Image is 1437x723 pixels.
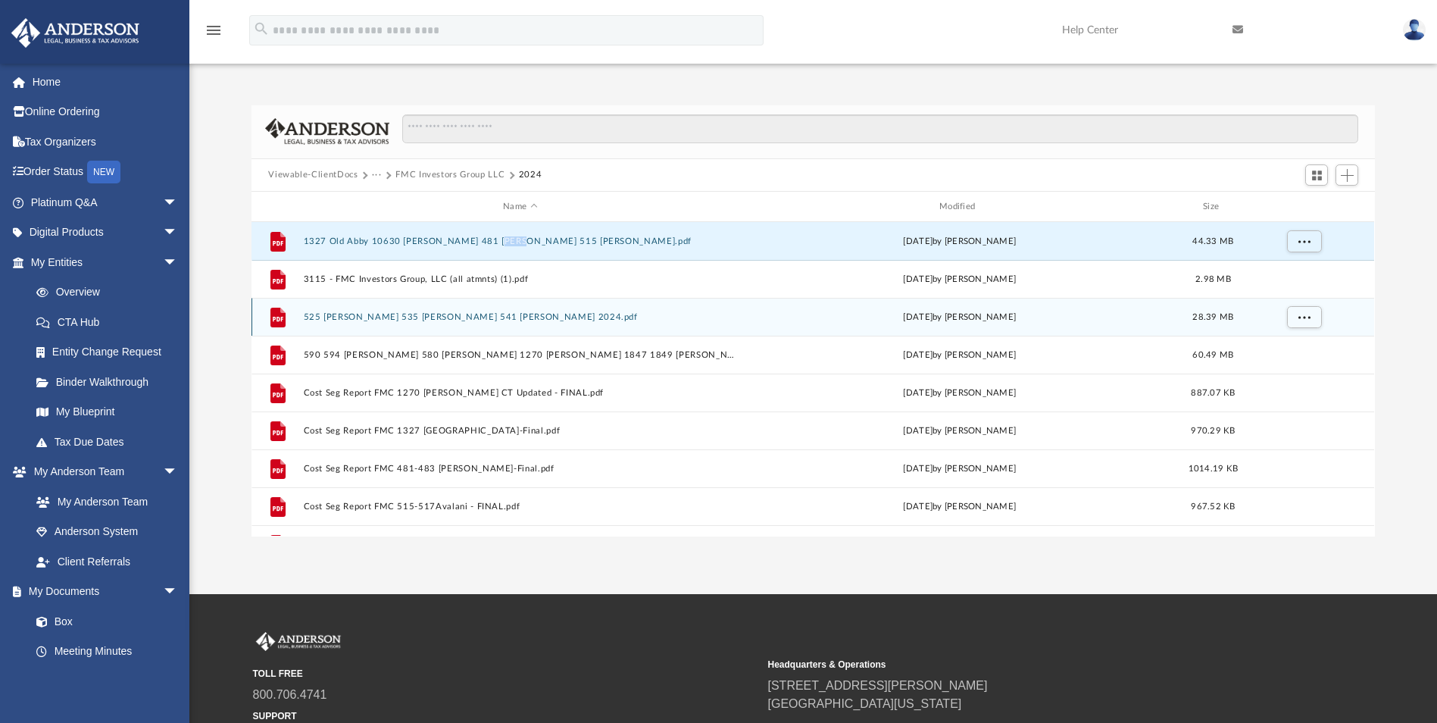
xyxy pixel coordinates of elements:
[1193,313,1234,321] span: 28.39 MB
[743,349,1176,362] div: [DATE] by [PERSON_NAME]
[395,168,505,182] button: FMC Investors Group LLC
[253,688,327,701] a: 800.706.4741
[1192,502,1236,511] span: 967.52 KB
[87,161,120,183] div: NEW
[743,462,1176,476] div: [DATE] by [PERSON_NAME]
[1192,427,1236,435] span: 970.29 KB
[1335,164,1358,186] button: Add
[163,218,193,249] span: arrow_drop_down
[21,606,186,637] a: Box
[11,247,201,277] a: My Entitiesarrow_drop_down
[768,679,988,692] a: [STREET_ADDRESS][PERSON_NAME]
[11,67,201,97] a: Home
[304,502,737,512] button: Cost Seg Report FMC 515-517Avalani - FINAL.pdf
[11,97,201,127] a: Online Ordering
[1183,200,1244,214] div: Size
[1193,351,1234,359] span: 60.49 MB
[743,235,1176,249] div: [DATE] by [PERSON_NAME]
[768,658,1273,671] small: Headquarters & Operations
[205,21,223,39] i: menu
[11,187,201,218] a: Platinum Q&Aarrow_drop_down
[21,637,193,667] a: Meeting Minutes
[11,157,201,188] a: Order StatusNEW
[768,697,962,710] a: [GEOGRAPHIC_DATA][US_STATE]
[258,200,296,214] div: id
[1287,230,1322,253] button: More options
[519,168,542,182] button: 2024
[304,312,737,322] button: 525 [PERSON_NAME] 535 [PERSON_NAME] 541 [PERSON_NAME] 2024.pdf
[11,577,193,607] a: My Documentsarrow_drop_down
[21,487,186,517] a: My Anderson Team
[303,200,736,214] div: Name
[21,427,201,457] a: Tax Due Dates
[743,500,1176,514] div: [DATE] by [PERSON_NAME]
[304,388,737,398] button: Cost Seg Report FMC 1270 [PERSON_NAME] CT Updated - FINAL.pdf
[21,337,201,368] a: Entity Change Request
[21,546,193,577] a: Client Referrals
[402,114,1358,143] input: Search files and folders
[11,457,193,487] a: My Anderson Teamarrow_drop_down
[163,247,193,278] span: arrow_drop_down
[205,29,223,39] a: menu
[1192,389,1236,397] span: 887.07 KB
[163,187,193,218] span: arrow_drop_down
[163,457,193,488] span: arrow_drop_down
[743,200,1176,214] div: Modified
[21,397,193,427] a: My Blueprint
[743,387,1176,400] div: [DATE] by [PERSON_NAME]
[21,367,201,397] a: Binder Walkthrough
[1287,306,1322,329] button: More options
[21,277,201,308] a: Overview
[1189,465,1239,473] span: 1014.19 KB
[7,18,144,48] img: Anderson Advisors Platinum Portal
[11,127,201,157] a: Tax Organizers
[1195,275,1231,283] span: 2.98 MB
[304,426,737,436] button: Cost Seg Report FMC 1327 [GEOGRAPHIC_DATA]-Final.pdf
[743,424,1176,438] div: [DATE] by [PERSON_NAME]
[304,274,737,284] button: 3115 - FMC Investors Group, LLC (all atmnts) (1).pdf
[163,577,193,608] span: arrow_drop_down
[304,350,737,360] button: 590 594 [PERSON_NAME] 580 [PERSON_NAME] 1270 [PERSON_NAME] 1847 1849 [PERSON_NAME] 4961 [GEOGRAPH...
[253,632,344,652] img: Anderson Advisors Platinum Portal
[21,307,201,337] a: CTA Hub
[743,311,1176,324] div: [DATE] by [PERSON_NAME]
[372,168,382,182] button: ···
[1403,19,1426,41] img: User Pic
[251,222,1374,536] div: grid
[268,168,358,182] button: Viewable-ClientDocs
[304,236,737,246] button: 1327 Old Abby 10630 [PERSON_NAME] 481 [PERSON_NAME] 515 [PERSON_NAME].pdf
[21,517,193,547] a: Anderson System
[21,666,186,696] a: Forms Library
[1251,200,1357,214] div: id
[743,273,1176,286] div: [DATE] by [PERSON_NAME]
[1193,237,1234,246] span: 44.33 MB
[253,709,758,723] small: SUPPORT
[253,667,758,681] small: TOLL FREE
[253,20,270,37] i: search
[1305,164,1328,186] button: Switch to Grid View
[304,464,737,474] button: Cost Seg Report FMC 481-483 [PERSON_NAME]-Final.pdf
[11,218,201,248] a: Digital Productsarrow_drop_down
